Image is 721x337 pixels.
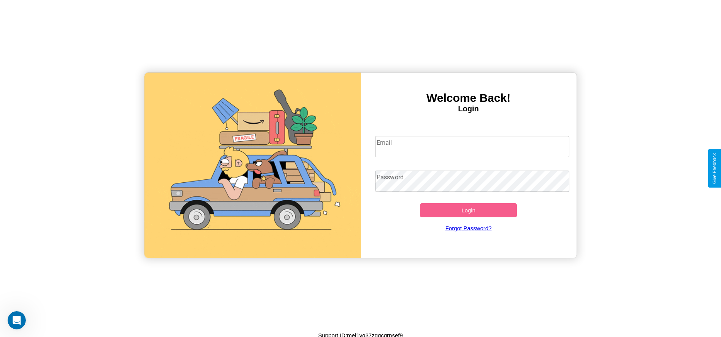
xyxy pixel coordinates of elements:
[371,217,566,239] a: Forgot Password?
[361,92,577,104] h3: Welcome Back!
[144,73,360,258] img: gif
[420,203,517,217] button: Login
[361,104,577,113] h4: Login
[712,153,717,184] div: Give Feedback
[8,311,26,329] iframe: Intercom live chat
